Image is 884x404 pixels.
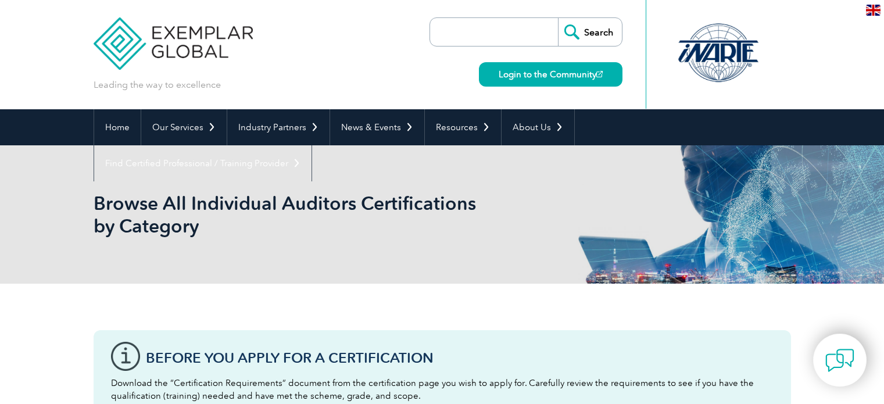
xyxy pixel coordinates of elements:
[825,346,854,375] img: contact-chat.png
[502,109,574,145] a: About Us
[141,109,227,145] a: Our Services
[94,78,221,91] p: Leading the way to excellence
[227,109,330,145] a: Industry Partners
[94,145,312,181] a: Find Certified Professional / Training Provider
[146,351,774,365] h3: Before You Apply For a Certification
[479,62,622,87] a: Login to the Community
[425,109,501,145] a: Resources
[111,377,774,402] p: Download the “Certification Requirements” document from the certification page you wish to apply ...
[330,109,424,145] a: News & Events
[866,5,881,16] img: en
[94,192,540,237] h1: Browse All Individual Auditors Certifications by Category
[558,18,622,46] input: Search
[94,109,141,145] a: Home
[596,71,603,77] img: open_square.png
